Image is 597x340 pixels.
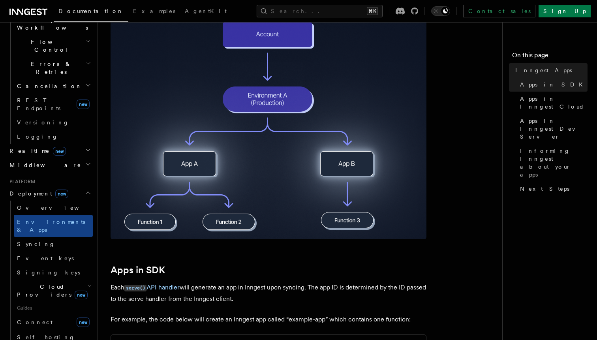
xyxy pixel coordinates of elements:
[17,205,98,211] span: Overview
[14,130,93,144] a: Logging
[14,265,93,280] a: Signing keys
[124,285,146,291] code: serve()
[17,319,53,325] span: Connect
[517,92,588,114] a: Apps in Inngest Cloud
[133,8,175,14] span: Examples
[17,119,69,126] span: Versioning
[58,8,124,14] span: Documentation
[14,57,93,79] button: Errors & Retries
[14,13,93,35] button: Steps & Workflows
[124,284,180,291] a: serve()API handler
[14,82,82,90] span: Cancellation
[55,190,68,198] span: new
[14,237,93,251] a: Syncing
[111,314,426,325] p: For example, the code below will create an Inngest app called “example-app” which contains one fu...
[515,66,572,74] span: Inngest Apps
[14,79,93,93] button: Cancellation
[17,269,80,276] span: Signing keys
[77,317,90,327] span: new
[75,291,88,299] span: new
[111,265,165,276] a: Apps in SDK
[257,5,383,17] button: Search...⌘K
[520,95,588,111] span: Apps in Inngest Cloud
[14,314,93,330] a: Connectnew
[54,2,128,22] a: Documentation
[6,190,68,197] span: Deployment
[6,161,81,169] span: Middleware
[520,117,588,141] span: Apps in Inngest Dev Server
[14,215,93,237] a: Environments & Apps
[128,2,180,21] a: Examples
[512,63,588,77] a: Inngest Apps
[517,182,588,196] a: Next Steps
[6,144,93,158] button: Realtimenew
[14,283,88,299] span: Cloud Providers
[517,114,588,144] a: Apps in Inngest Dev Server
[6,147,66,155] span: Realtime
[520,147,588,178] span: Informing Inngest about your apps
[14,16,88,32] span: Steps & Workflows
[180,2,231,21] a: AgentKit
[17,133,58,140] span: Logging
[77,100,90,109] span: new
[539,5,591,17] a: Sign Up
[512,51,588,63] h4: On this page
[17,219,85,233] span: Environments & Apps
[14,38,86,54] span: Flow Control
[14,280,93,302] button: Cloud Providersnew
[53,147,66,156] span: new
[6,186,93,201] button: Deploymentnew
[6,158,93,172] button: Middleware
[17,241,55,247] span: Syncing
[17,255,74,261] span: Event keys
[367,7,378,15] kbd: ⌘K
[14,35,93,57] button: Flow Control
[463,5,535,17] a: Contact sales
[185,8,227,14] span: AgentKit
[17,97,60,111] span: REST Endpoints
[14,115,93,130] a: Versioning
[14,60,86,76] span: Errors & Retries
[14,93,93,115] a: REST Endpointsnew
[431,6,450,16] button: Toggle dark mode
[6,178,36,185] span: Platform
[520,185,569,193] span: Next Steps
[14,201,93,215] a: Overview
[520,81,588,88] span: Apps in SDK
[517,144,588,182] a: Informing Inngest about your apps
[111,282,426,304] p: Each will generate an app in Inngest upon syncing. The app ID is determined by the ID passed to t...
[14,251,93,265] a: Event keys
[111,12,426,239] img: Diagram showing multiple environments, each with various apps. Within these apps, there are numer...
[14,302,93,314] span: Guides
[517,77,588,92] a: Apps in SDK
